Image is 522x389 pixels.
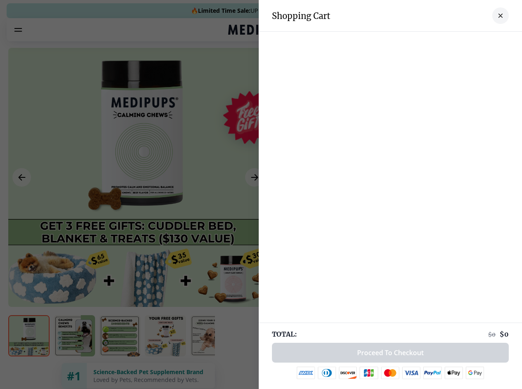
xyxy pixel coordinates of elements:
[381,367,399,379] img: mastercard
[297,367,315,379] img: amex
[318,367,336,379] img: diners-club
[445,367,463,379] img: apple
[272,330,297,339] span: TOTAL:
[500,330,509,338] span: $ 0
[488,331,496,338] span: $ 0
[272,11,330,21] h3: Shopping Cart
[360,367,378,379] img: jcb
[402,367,420,379] img: visa
[423,367,442,379] img: paypal
[466,367,484,379] img: google
[492,7,509,24] button: close-cart
[339,367,357,379] img: discover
